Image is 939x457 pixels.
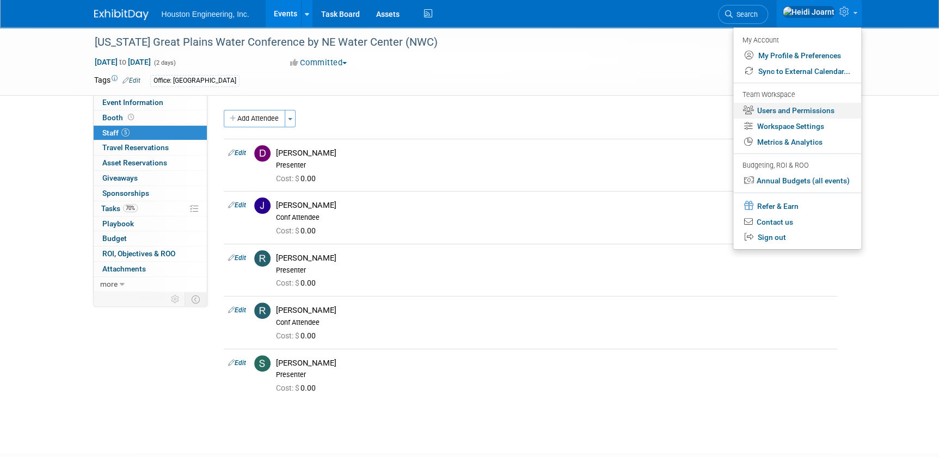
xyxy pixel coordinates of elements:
span: ROI, Objectives & ROO [102,249,175,258]
div: Budgeting, ROI & ROO [742,160,850,171]
span: Booth not reserved yet [126,113,136,121]
img: R.jpg [254,250,271,267]
td: Personalize Event Tab Strip [166,292,185,306]
span: 0.00 [276,279,320,287]
a: Booth [94,110,207,125]
div: [PERSON_NAME] [276,358,833,368]
a: Sync to External Calendar... [733,64,861,79]
a: Attachments [94,262,207,276]
a: Event Information [94,95,207,110]
button: Add Attendee [224,110,285,127]
span: Tasks [101,204,138,213]
span: (2 days) [153,59,176,66]
img: D.jpg [254,145,271,162]
div: [PERSON_NAME] [276,148,833,158]
div: [PERSON_NAME] [276,200,833,211]
img: J.jpg [254,197,271,214]
span: Cost: $ [276,279,300,287]
div: Conf Attendee [276,318,833,327]
a: Staff5 [94,126,207,140]
a: Contact us [733,214,861,230]
div: [US_STATE] Great Plains Water Conference by NE Water Center (NWC) [91,33,784,52]
div: Team Workspace [742,89,850,101]
span: Attachments [102,264,146,273]
a: Metrics & Analytics [733,134,861,150]
div: Presenter [276,266,833,275]
img: ExhibitDay [94,9,149,20]
span: 70% [123,204,138,212]
td: Toggle Event Tabs [185,292,207,306]
span: 0.00 [276,226,320,235]
a: Playbook [94,217,207,231]
a: Edit [122,77,140,84]
a: Edit [228,149,246,157]
span: Asset Reservations [102,158,167,167]
a: Giveaways [94,171,207,186]
div: Presenter [276,161,833,170]
div: My Account [742,33,850,46]
span: 0.00 [276,174,320,183]
a: Budget [94,231,207,246]
img: Heidi Joarnt [782,6,835,18]
a: Sponsorships [94,186,207,201]
a: Users and Permissions [733,103,861,119]
a: Tasks70% [94,201,207,216]
span: Search [733,10,758,18]
span: Travel Reservations [102,143,169,152]
span: to [118,58,128,66]
span: Cost: $ [276,384,300,392]
span: Giveaways [102,174,138,182]
div: [PERSON_NAME] [276,305,833,316]
span: Playbook [102,219,134,228]
div: [PERSON_NAME] [276,253,833,263]
span: Houston Engineering, Inc. [162,10,249,18]
a: Search [718,5,768,24]
span: 0.00 [276,331,320,340]
span: Cost: $ [276,226,300,235]
span: [DATE] [DATE] [94,57,151,67]
span: 0.00 [276,384,320,392]
a: My Profile & Preferences [733,48,861,64]
img: R.jpg [254,302,271,319]
span: Booth [102,113,136,122]
span: Staff [102,128,130,137]
a: Edit [228,254,246,262]
button: Committed [286,57,351,69]
span: Budget [102,234,127,243]
img: S.jpg [254,355,271,372]
span: Cost: $ [276,174,300,183]
span: Sponsorships [102,189,149,197]
a: Asset Reservations [94,156,207,170]
a: Annual Budgets (all events) [733,173,861,189]
div: Office: [GEOGRAPHIC_DATA] [150,75,240,87]
div: Presenter [276,370,833,379]
a: Edit [228,359,246,367]
a: Sign out [733,230,861,245]
a: more [94,277,207,292]
div: Conf Attendee [276,213,833,222]
span: more [100,280,118,288]
span: 5 [121,128,130,137]
td: Tags [94,75,140,87]
a: Workspace Settings [733,119,861,134]
a: Refer & Earn [733,197,861,214]
a: Edit [228,201,246,209]
a: Edit [228,306,246,314]
a: Travel Reservations [94,140,207,155]
a: ROI, Objectives & ROO [94,246,207,261]
span: Event Information [102,98,163,107]
span: Cost: $ [276,331,300,340]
